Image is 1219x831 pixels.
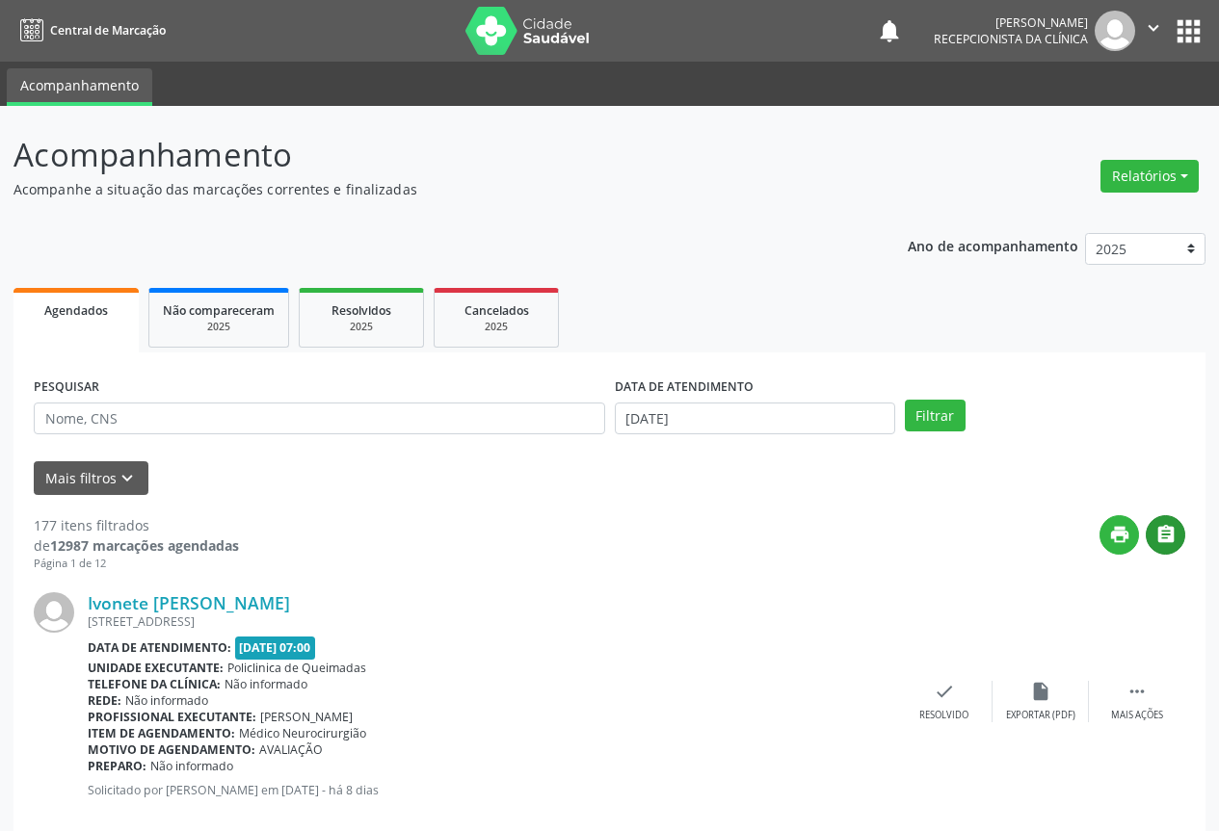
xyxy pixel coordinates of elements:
b: Unidade executante: [88,660,224,676]
b: Telefone da clínica: [88,676,221,692]
p: Ano de acompanhamento [908,233,1078,257]
i: print [1109,524,1130,545]
button:  [1135,11,1172,51]
i:  [1155,524,1177,545]
span: Recepcionista da clínica [934,31,1088,47]
i: check [934,681,955,702]
b: Profissional executante: [88,709,256,725]
span: [PERSON_NAME] [260,709,353,725]
span: Não compareceram [163,302,275,319]
div: 2025 [448,320,544,334]
b: Item de agendamento: [88,725,235,741]
button: notifications [876,17,903,44]
button: Relatórios [1100,160,1199,193]
label: DATA DE ATENDIMENTO [615,373,754,403]
i:  [1126,681,1148,702]
label: PESQUISAR [34,373,99,403]
button: Filtrar [905,400,966,432]
span: AVALIAÇÃO [259,741,323,758]
span: Policlinica de Queimadas [227,660,366,676]
input: Nome, CNS [34,403,605,435]
p: Solicitado por [PERSON_NAME] em [DATE] - há 8 dias [88,782,896,798]
i: insert_drive_file [1030,681,1051,702]
div: Página 1 de 12 [34,556,239,572]
p: Acompanhamento [13,131,848,179]
b: Rede: [88,692,121,709]
i:  [1143,17,1164,39]
span: Médico Neurocirurgião [239,725,366,741]
img: img [34,592,74,633]
div: [STREET_ADDRESS] [88,613,896,630]
i: keyboard_arrow_down [117,468,138,489]
button: apps [1172,14,1206,48]
div: Resolvido [919,709,968,722]
div: 2025 [313,320,410,334]
span: [DATE] 07:00 [235,636,316,659]
img: img [1095,11,1135,51]
span: Não informado [225,676,307,692]
span: Resolvidos [331,302,391,319]
div: 177 itens filtrados [34,515,239,535]
div: [PERSON_NAME] [934,14,1088,31]
div: 2025 [163,320,275,334]
span: Central de Marcação [50,22,166,39]
a: Central de Marcação [13,14,166,46]
span: Não informado [150,758,233,774]
b: Preparo: [88,758,146,774]
b: Motivo de agendamento: [88,741,255,758]
a: Ivonete [PERSON_NAME] [88,592,290,613]
div: Mais ações [1111,709,1163,722]
span: Não informado [125,692,208,709]
b: Data de atendimento: [88,639,231,656]
button: Mais filtroskeyboard_arrow_down [34,461,148,495]
a: Acompanhamento [7,68,152,106]
input: Selecione um intervalo [615,403,895,435]
button: print [1100,515,1139,555]
div: Exportar (PDF) [1006,709,1075,722]
div: de [34,535,239,556]
p: Acompanhe a situação das marcações correntes e finalizadas [13,179,848,199]
strong: 12987 marcações agendadas [50,536,239,555]
span: Cancelados [464,302,529,319]
span: Agendados [44,302,108,319]
button:  [1146,515,1185,555]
